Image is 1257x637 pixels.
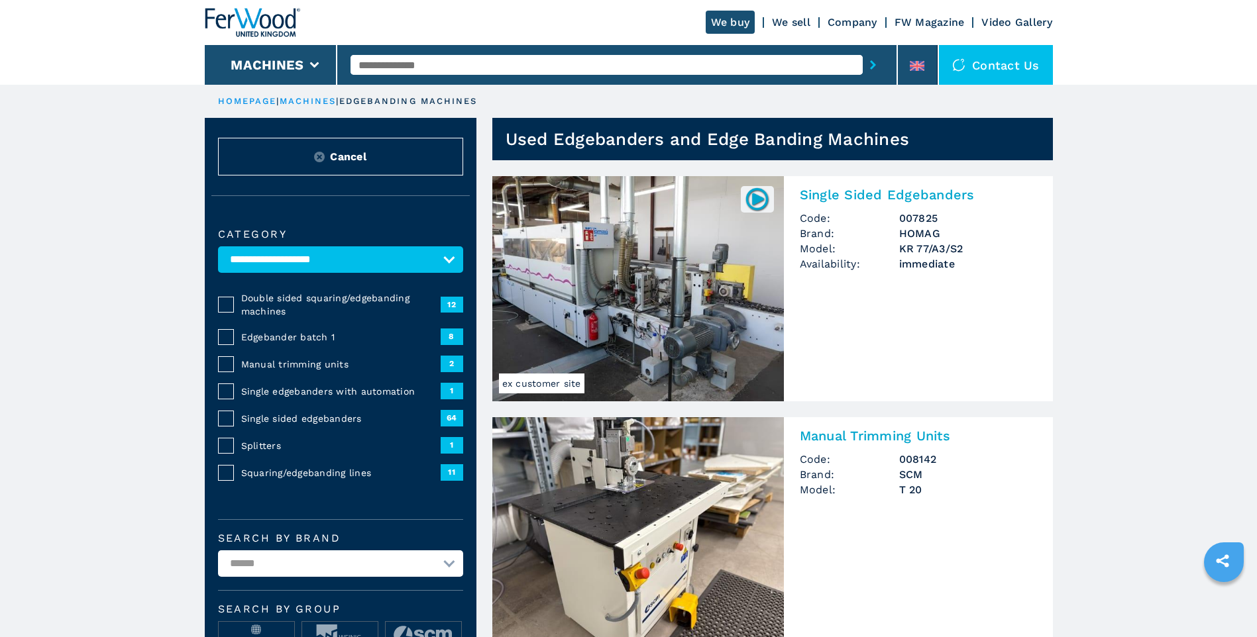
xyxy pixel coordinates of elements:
span: 64 [441,410,463,426]
span: Single sided edgebanders [241,412,441,425]
img: Contact us [952,58,965,72]
img: Reset [314,152,325,162]
h3: SCM [899,467,1037,482]
label: Search by brand [218,533,463,544]
span: Manual trimming units [241,358,441,371]
div: Contact us [939,45,1053,85]
button: Machines [231,57,303,73]
a: Video Gallery [981,16,1052,28]
a: We buy [706,11,755,34]
img: Ferwood [205,8,300,37]
h1: Used Edgebanders and Edge Banding Machines [506,128,910,150]
a: Company [828,16,877,28]
span: Brand: [800,226,899,241]
span: Double sided squaring/edgebanding machines [241,291,441,318]
a: FW Magazine [895,16,965,28]
h2: Manual Trimming Units [800,428,1037,444]
button: ResetCancel [218,138,463,175]
h3: HOMAG [899,226,1037,241]
label: Category [218,229,463,240]
span: Model: [800,482,899,497]
span: Squaring/edgebanding lines [241,466,441,479]
span: Code: [800,452,899,467]
span: Single edgebanders with automation [241,385,441,398]
span: immediate [899,256,1037,271]
span: | [276,96,279,106]
span: Cancel [330,149,366,164]
span: 2 [441,356,463,371]
span: ex customer site [499,373,584,393]
span: Splitters [241,439,441,452]
a: HOMEPAGE [218,96,277,106]
a: We sell [772,16,810,28]
span: Code: [800,211,899,226]
span: Edgebander batch 1 [241,330,441,344]
img: Single Sided Edgebanders HOMAG KR 77/A3/S2 [492,176,784,401]
span: 1 [441,383,463,399]
span: Brand: [800,467,899,482]
h3: 008142 [899,452,1037,467]
a: sharethis [1206,544,1239,577]
h3: 007825 [899,211,1037,226]
h2: Single Sided Edgebanders [800,187,1037,203]
span: Model: [800,241,899,256]
a: Single Sided Edgebanders HOMAG KR 77/A3/S2ex customer site007825Single Sided EdgebandersCode:0078... [492,176,1053,401]
a: machines [280,96,337,106]
span: 12 [441,297,463,313]
span: | [336,96,339,106]
span: Availability: [800,256,899,271]
p: edgebanding machines [339,95,478,107]
h3: T 20 [899,482,1037,497]
span: 1 [441,437,463,453]
img: 007825 [744,186,770,212]
iframe: Chat [1201,577,1247,627]
button: submit-button [863,50,883,80]
span: 11 [441,464,463,480]
span: 8 [441,328,463,344]
span: Search by group [218,604,463,614]
h3: KR 77/A3/S2 [899,241,1037,256]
